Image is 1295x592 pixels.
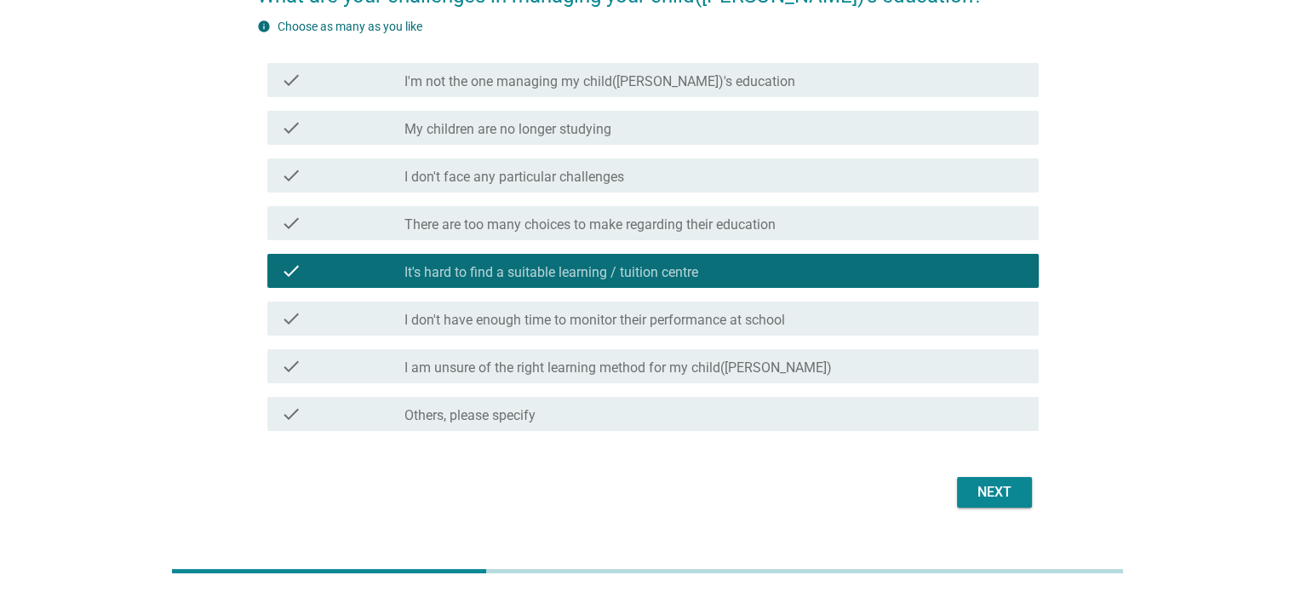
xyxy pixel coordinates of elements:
label: It's hard to find a suitable learning / tuition centre [404,264,698,281]
div: Next [971,482,1018,503]
label: I don't face any particular challenges [404,169,624,186]
label: Choose as many as you like [278,20,422,33]
label: I am unsure of the right learning method for my child([PERSON_NAME]) [404,359,832,376]
i: check [281,404,301,424]
i: check [281,118,301,138]
label: I'm not the one managing my child([PERSON_NAME])'s education [404,73,795,90]
i: info [257,20,271,33]
i: check [281,213,301,233]
label: I don't have enough time to monitor their performance at school [404,312,785,329]
i: check [281,70,301,90]
i: check [281,261,301,281]
button: Next [957,477,1032,508]
label: Others, please specify [404,407,536,424]
label: There are too many choices to make regarding their education [404,216,776,233]
i: check [281,356,301,376]
i: check [281,308,301,329]
label: My children are no longer studying [404,121,611,138]
i: check [281,165,301,186]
